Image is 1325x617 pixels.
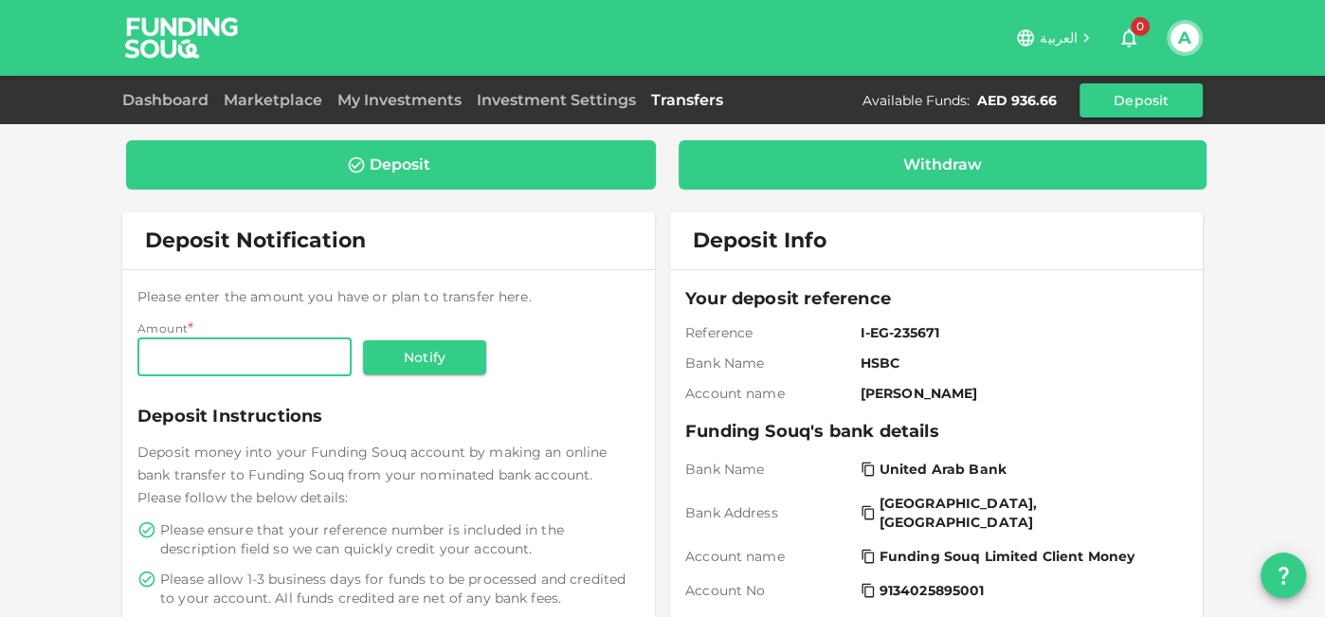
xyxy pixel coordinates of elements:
[679,140,1207,190] a: Withdraw
[903,155,982,174] div: Withdraw
[1261,553,1306,598] button: question
[145,227,366,253] span: Deposit Notification
[862,91,970,110] div: Available Funds :
[693,227,826,254] span: Deposit Info
[363,340,486,374] button: Notify
[880,494,1176,532] span: [GEOGRAPHIC_DATA], [GEOGRAPHIC_DATA]
[216,91,330,109] a: Marketplace
[861,384,1180,403] span: [PERSON_NAME]
[122,91,216,109] a: Dashboard
[137,321,188,336] span: Amount
[977,91,1057,110] div: AED 936.66
[644,91,731,109] a: Transfers
[1080,83,1203,118] button: Deposit
[685,503,853,522] span: Bank Address
[160,570,636,608] span: Please allow 1-3 business days for funds to be processed and credited to your account. All funds ...
[137,403,640,429] span: Deposit Instructions
[685,285,1188,312] span: Your deposit reference
[880,460,1007,479] span: United Arab Bank
[137,338,352,376] input: amount
[1131,17,1150,36] span: 0
[330,91,469,109] a: My Investments
[137,444,607,506] span: Deposit money into your Funding Souq account by making an online bank transfer to Funding Souq fr...
[1040,29,1078,46] span: العربية
[469,91,644,109] a: Investment Settings
[1171,24,1199,52] button: A
[685,323,853,342] span: Reference
[880,547,1134,566] span: Funding Souq Limited Client Money
[370,155,430,174] div: Deposit
[861,323,1180,342] span: I-EG-235671
[685,384,853,403] span: Account name
[685,354,853,372] span: Bank Name
[861,354,1180,372] span: HSBC
[685,418,1188,445] span: Funding Souq's bank details
[685,547,853,566] span: Account name
[137,288,532,305] span: Please enter the amount you have or plan to transfer here.
[685,581,853,600] span: Account No
[160,520,636,558] span: Please ensure that your reference number is included in the description field so we can quickly c...
[126,140,656,190] a: Deposit
[1110,19,1148,57] button: 0
[685,460,853,479] span: Bank Name
[880,581,985,600] span: 9134025895001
